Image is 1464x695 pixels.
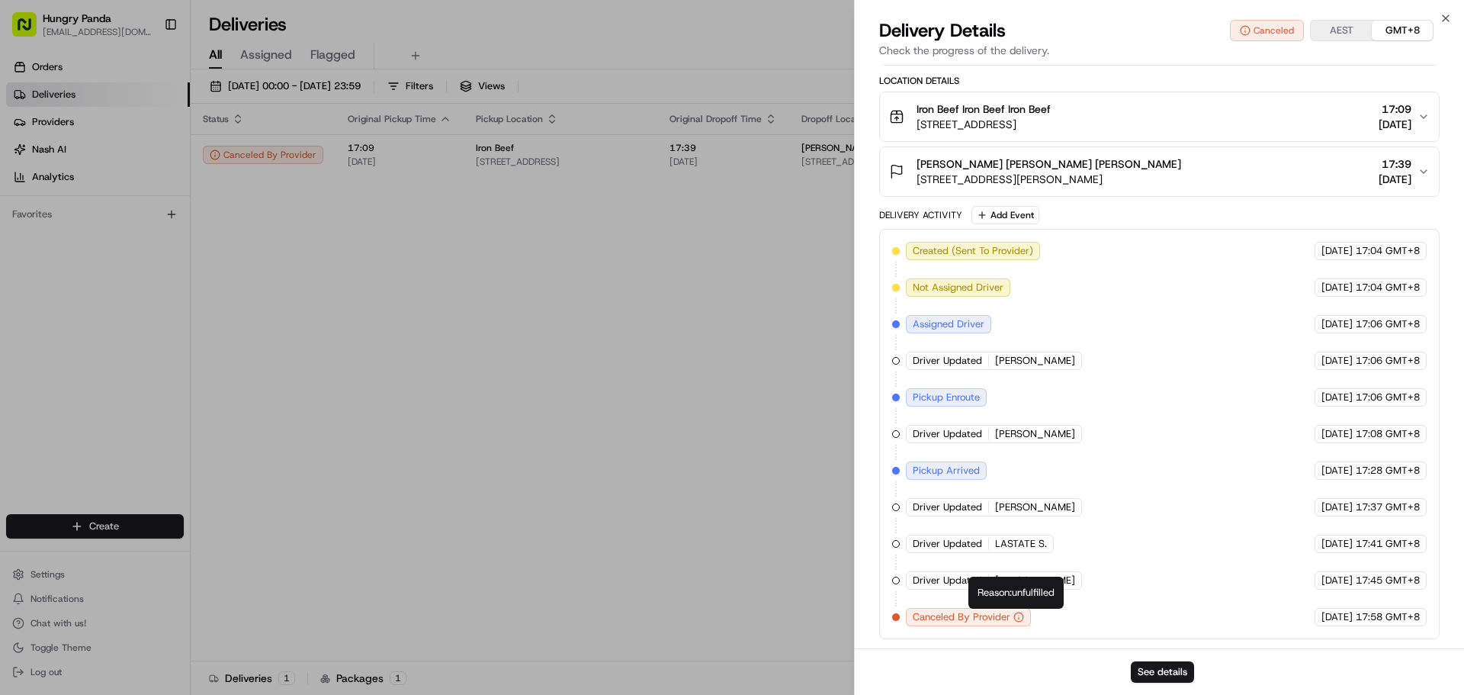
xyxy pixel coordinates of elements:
button: Start new chat [259,150,278,169]
span: [DATE] [1321,317,1353,331]
div: 💻 [129,343,141,355]
button: See details [1131,661,1194,683]
span: [DATE] [1321,281,1353,294]
span: Driver Updated [913,354,982,368]
span: [DATE] [1321,537,1353,551]
span: [DATE] [1321,354,1353,368]
span: Driver Updated [913,500,982,514]
img: 1736555255976-a54dd68f-1ca7-489b-9aae-adbdc363a1c4 [30,278,43,291]
span: Assigned Driver [913,317,984,331]
span: Not Assigned Driver [913,281,1003,294]
span: 17:39 [1379,156,1411,172]
span: 17:28 GMT+8 [1356,464,1420,478]
span: [DATE] [1321,391,1353,404]
img: Asif Zaman Khan [15,263,40,288]
span: • [127,278,132,290]
img: Nash [15,15,46,46]
p: Welcome 👋 [15,61,278,85]
span: LASTATE S. [995,537,1047,551]
p: Check the progress of the delivery. [879,43,1440,58]
button: Add Event [971,206,1039,224]
div: Delivery Activity [879,209,962,221]
a: 💻API Documentation [123,335,251,362]
span: [DATE] [1321,244,1353,258]
span: [DATE] [1321,427,1353,441]
button: GMT+8 [1372,21,1433,40]
span: 17:04 GMT+8 [1356,244,1420,258]
span: Driver Updated [913,537,982,551]
button: [PERSON_NAME] [PERSON_NAME] [PERSON_NAME][STREET_ADDRESS][PERSON_NAME]17:39[DATE] [880,147,1439,196]
span: Delivery Details [879,18,1006,43]
input: Clear [40,98,252,114]
button: AEST [1311,21,1372,40]
img: 1727276513143-84d647e1-66c0-4f92-a045-3c9f9f5dfd92 [32,146,59,173]
span: 17:45 GMT+8 [1356,574,1420,587]
span: [DATE] [1321,610,1353,624]
span: [STREET_ADDRESS][PERSON_NAME] [917,172,1181,187]
span: Pickup Arrived [913,464,980,478]
span: Driver Updated [913,574,982,587]
div: We're available if you need us! [69,161,210,173]
span: Driver Updated [913,427,982,441]
span: [PERSON_NAME] [995,354,1075,368]
span: 17:08 GMT+8 [1356,427,1420,441]
span: [PERSON_NAME] [PERSON_NAME] [PERSON_NAME] [917,156,1181,172]
div: Location Details [879,75,1440,87]
span: Pickup Enroute [913,391,980,404]
span: [PERSON_NAME] [995,427,1075,441]
a: 📗Knowledge Base [9,335,123,362]
span: Canceled By Provider [913,610,1010,624]
span: 17:41 GMT+8 [1356,537,1420,551]
div: Past conversations [15,198,98,211]
span: 17:04 GMT+8 [1356,281,1420,294]
span: • [50,236,56,249]
span: [PERSON_NAME] [995,500,1075,514]
span: Created (Sent To Provider) [913,244,1033,258]
span: 17:06 GMT+8 [1356,391,1420,404]
span: [PERSON_NAME] [995,574,1075,587]
span: [DATE] [1321,500,1353,514]
span: API Documentation [144,341,245,356]
span: [DATE] [1321,464,1353,478]
div: Start new chat [69,146,250,161]
button: Canceled [1230,20,1304,41]
button: Iron Beef Iron Beef Iron Beef[STREET_ADDRESS]17:09[DATE] [880,92,1439,141]
div: Reason: unfulfilled [968,577,1064,609]
span: 17:58 GMT+8 [1356,610,1420,624]
span: 8月15日 [59,236,95,249]
div: 📗 [15,343,27,355]
span: 17:06 GMT+8 [1356,354,1420,368]
button: See all [236,195,278,214]
a: Powered byPylon [108,378,185,390]
span: 17:06 GMT+8 [1356,317,1420,331]
span: [DATE] [1379,172,1411,187]
img: 1736555255976-a54dd68f-1ca7-489b-9aae-adbdc363a1c4 [15,146,43,173]
span: [PERSON_NAME] [47,278,124,290]
span: [STREET_ADDRESS] [917,117,1051,132]
span: 8月7日 [135,278,165,290]
span: 17:09 [1379,101,1411,117]
span: Knowledge Base [30,341,117,356]
span: Pylon [152,378,185,390]
span: [DATE] [1379,117,1411,132]
span: Iron Beef Iron Beef Iron Beef [917,101,1051,117]
span: [DATE] [1321,574,1353,587]
span: 17:37 GMT+8 [1356,500,1420,514]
